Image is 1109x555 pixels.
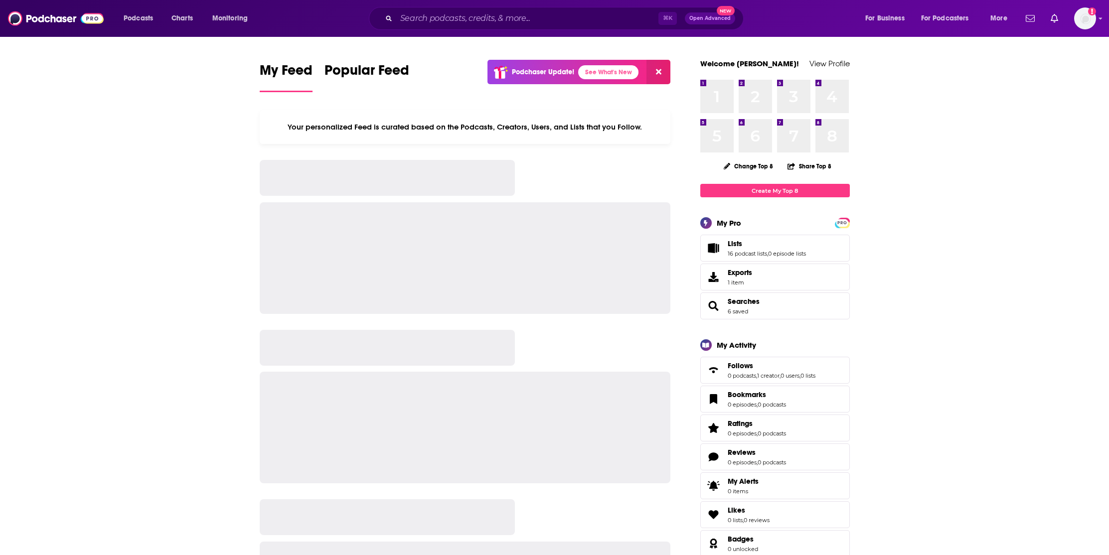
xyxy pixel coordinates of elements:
[8,9,104,28] img: Podchaser - Follow, Share and Rate Podcasts
[324,62,409,92] a: Popular Feed
[787,156,832,176] button: Share Top 8
[512,68,574,76] p: Podchaser Update!
[728,506,745,515] span: Likes
[704,479,724,493] span: My Alerts
[728,506,770,515] a: Likes
[685,12,735,24] button: Open AdvancedNew
[117,10,166,26] button: open menu
[704,508,724,522] a: Likes
[704,537,724,551] a: Badges
[212,11,248,25] span: Monitoring
[728,297,760,306] a: Searches
[983,10,1020,26] button: open menu
[865,11,905,25] span: For Business
[717,6,735,15] span: New
[717,218,741,228] div: My Pro
[990,11,1007,25] span: More
[1022,10,1039,27] a: Show notifications dropdown
[396,10,658,26] input: Search podcasts, credits, & more...
[171,11,193,25] span: Charts
[728,390,786,399] a: Bookmarks
[700,59,799,68] a: Welcome [PERSON_NAME]!
[728,268,752,277] span: Exports
[165,10,199,26] a: Charts
[728,448,786,457] a: Reviews
[799,372,800,379] span: ,
[836,219,848,227] span: PRO
[700,415,850,441] span: Ratings
[260,62,313,85] span: My Feed
[744,517,770,524] a: 0 reviews
[836,219,848,226] a: PRO
[728,401,757,408] a: 0 episodes
[757,401,758,408] span: ,
[378,7,753,30] div: Search podcasts, credits, & more...
[757,459,758,466] span: ,
[700,443,850,470] span: Reviews
[728,372,756,379] a: 0 podcasts
[728,361,753,370] span: Follows
[205,10,261,26] button: open menu
[658,12,677,25] span: ⌘ K
[767,250,768,257] span: ,
[704,363,724,377] a: Follows
[700,292,850,319] span: Searches
[921,11,969,25] span: For Podcasters
[260,62,313,92] a: My Feed
[728,430,757,437] a: 0 episodes
[704,299,724,313] a: Searches
[700,235,850,262] span: Lists
[915,10,983,26] button: open menu
[758,401,786,408] a: 0 podcasts
[809,59,850,68] a: View Profile
[728,546,758,553] a: 0 unlocked
[728,459,757,466] a: 0 episodes
[704,392,724,406] a: Bookmarks
[768,250,806,257] a: 0 episode lists
[1074,7,1096,29] img: User Profile
[700,184,850,197] a: Create My Top 8
[728,419,786,428] a: Ratings
[718,160,780,172] button: Change Top 8
[728,250,767,257] a: 16 podcast lists
[700,264,850,290] a: Exports
[689,16,731,21] span: Open Advanced
[758,459,786,466] a: 0 podcasts
[728,448,756,457] span: Reviews
[728,279,752,286] span: 1 item
[704,270,724,284] span: Exports
[728,477,759,486] span: My Alerts
[780,372,781,379] span: ,
[704,241,724,255] a: Lists
[700,357,850,384] span: Follows
[700,386,850,413] span: Bookmarks
[800,372,815,379] a: 0 lists
[728,419,753,428] span: Ratings
[124,11,153,25] span: Podcasts
[1047,10,1062,27] a: Show notifications dropdown
[728,488,759,495] span: 0 items
[728,239,806,248] a: Lists
[728,239,742,248] span: Lists
[756,372,757,379] span: ,
[578,65,638,79] a: See What's New
[1088,7,1096,15] svg: Add a profile image
[728,517,743,524] a: 0 lists
[858,10,917,26] button: open menu
[704,450,724,464] a: Reviews
[728,361,815,370] a: Follows
[260,110,671,144] div: Your personalized Feed is curated based on the Podcasts, Creators, Users, and Lists that you Follow.
[728,308,748,315] a: 6 saved
[700,501,850,528] span: Likes
[781,372,799,379] a: 0 users
[743,517,744,524] span: ,
[324,62,409,85] span: Popular Feed
[758,430,786,437] a: 0 podcasts
[1074,7,1096,29] button: Show profile menu
[728,535,754,544] span: Badges
[1074,7,1096,29] span: Logged in as cduhigg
